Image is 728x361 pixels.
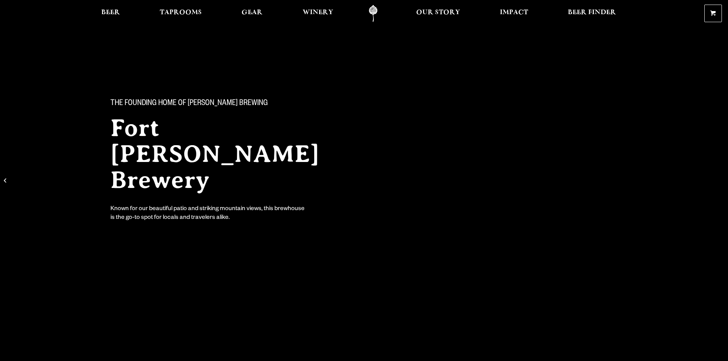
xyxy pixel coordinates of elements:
[359,5,388,22] a: Odell Home
[500,10,528,16] span: Impact
[160,10,202,16] span: Taprooms
[568,10,616,16] span: Beer Finder
[110,99,268,109] span: The Founding Home of [PERSON_NAME] Brewing
[495,5,533,22] a: Impact
[298,5,338,22] a: Winery
[237,5,268,22] a: Gear
[110,205,306,223] div: Known for our beautiful patio and striking mountain views, this brewhouse is the go-to spot for l...
[303,10,333,16] span: Winery
[242,10,263,16] span: Gear
[110,115,349,193] h2: Fort [PERSON_NAME] Brewery
[563,5,621,22] a: Beer Finder
[411,5,465,22] a: Our Story
[101,10,120,16] span: Beer
[155,5,207,22] a: Taprooms
[96,5,125,22] a: Beer
[416,10,460,16] span: Our Story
